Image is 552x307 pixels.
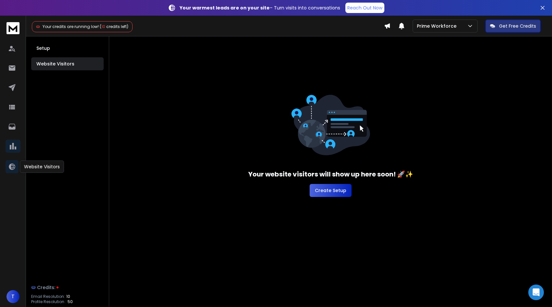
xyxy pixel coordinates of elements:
h3: Your website visitors will show up here soon! 🚀✨ [248,170,413,179]
p: Email Resolution: [31,294,65,299]
span: Your credits are running low! [43,24,99,29]
button: T [6,290,19,303]
p: Profile Resolution : [31,299,66,304]
span: ( credits left) [100,24,128,29]
button: Create Setup [310,184,352,197]
a: Reach Out Now [345,3,384,13]
p: Get Free Credits [499,23,536,29]
strong: Your warmest leads are on your site [180,5,270,11]
span: 50 [68,299,73,304]
button: Website Visitors [31,57,104,70]
button: Setup [31,42,104,55]
span: 10 [66,294,70,299]
img: logo [6,22,19,34]
button: Get Free Credits [485,20,541,33]
span: Credits: [37,284,55,291]
div: Open Intercom Messenger [528,285,544,300]
p: Reach Out Now [347,5,382,11]
a: Credits: [31,281,104,294]
p: Prime Workforce [417,23,459,29]
div: Website Visitors [20,160,64,173]
span: 10 [101,24,105,29]
p: – Turn visits into conversations [180,5,340,11]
